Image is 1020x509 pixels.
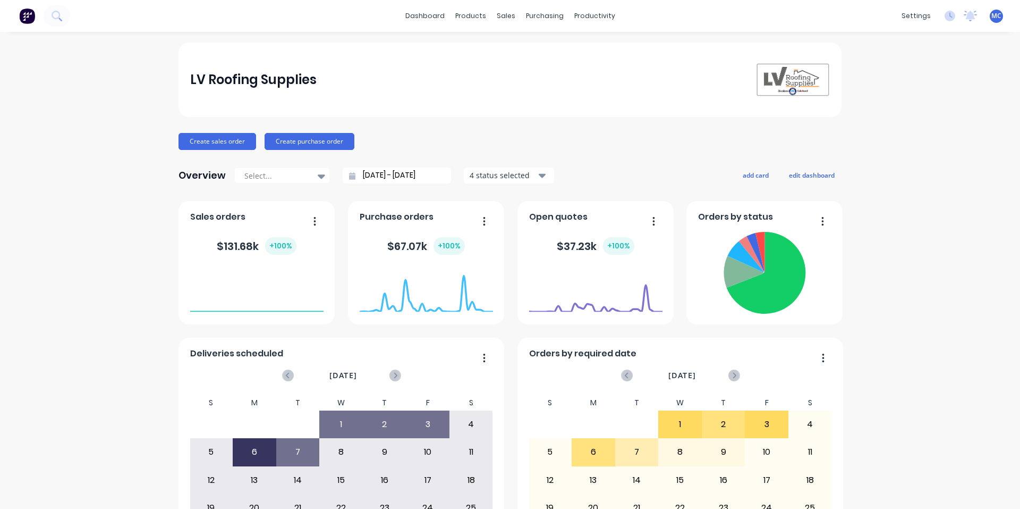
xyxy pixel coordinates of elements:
div: S [190,395,233,411]
div: 12 [529,467,572,494]
span: Open quotes [529,211,588,223]
div: S [449,395,493,411]
div: W [658,395,702,411]
div: T [363,395,406,411]
div: T [615,395,659,411]
div: 7 [616,439,658,465]
div: S [788,395,832,411]
div: 10 [745,439,788,465]
div: 4 status selected [470,170,537,181]
div: 4 [450,411,492,438]
div: 2 [363,411,406,438]
div: 2 [702,411,745,438]
div: 3 [745,411,788,438]
div: 15 [659,467,701,494]
div: 9 [702,439,745,465]
div: 18 [450,467,492,494]
a: dashboard [400,8,450,24]
button: edit dashboard [782,168,841,182]
button: 4 status selected [464,168,554,183]
div: 14 [277,467,319,494]
div: M [572,395,615,411]
div: + 100 % [433,237,465,255]
div: 15 [320,467,362,494]
div: 12 [190,467,233,494]
div: Overview [178,165,226,186]
div: 13 [572,467,615,494]
div: 16 [363,467,406,494]
div: 17 [406,467,449,494]
div: products [450,8,491,24]
div: 17 [745,467,788,494]
button: Create sales order [178,133,256,150]
span: Orders by status [698,211,773,223]
div: 14 [616,467,658,494]
span: MC [991,11,1001,21]
div: 8 [320,439,362,465]
div: 5 [529,439,572,465]
button: Create purchase order [265,133,354,150]
img: Factory [19,8,35,24]
div: 18 [789,467,831,494]
span: Orders by required date [529,347,636,360]
div: 11 [450,439,492,465]
div: 1 [659,411,701,438]
div: 6 [233,439,276,465]
div: 11 [789,439,831,465]
span: [DATE] [329,370,357,381]
div: + 100 % [265,237,296,255]
div: 8 [659,439,701,465]
div: 9 [363,439,406,465]
div: F [406,395,449,411]
span: Sales orders [190,211,245,223]
div: settings [896,8,936,24]
div: W [319,395,363,411]
div: $ 37.23k [557,237,634,255]
div: $ 131.68k [217,237,296,255]
div: 7 [277,439,319,465]
div: 3 [406,411,449,438]
div: LV Roofing Supplies [190,69,317,90]
div: 5 [190,439,233,465]
div: F [745,395,788,411]
div: S [529,395,572,411]
div: 4 [789,411,831,438]
div: 13 [233,467,276,494]
div: 10 [406,439,449,465]
div: 16 [702,467,745,494]
img: LV Roofing Supplies [755,63,830,97]
div: 1 [320,411,362,438]
button: add card [736,168,776,182]
span: [DATE] [668,370,696,381]
div: sales [491,8,521,24]
span: Purchase orders [360,211,433,223]
div: T [276,395,320,411]
div: 6 [572,439,615,465]
div: $ 67.07k [387,237,465,255]
div: productivity [569,8,620,24]
div: T [702,395,745,411]
div: + 100 % [603,237,634,255]
div: purchasing [521,8,569,24]
div: M [233,395,276,411]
